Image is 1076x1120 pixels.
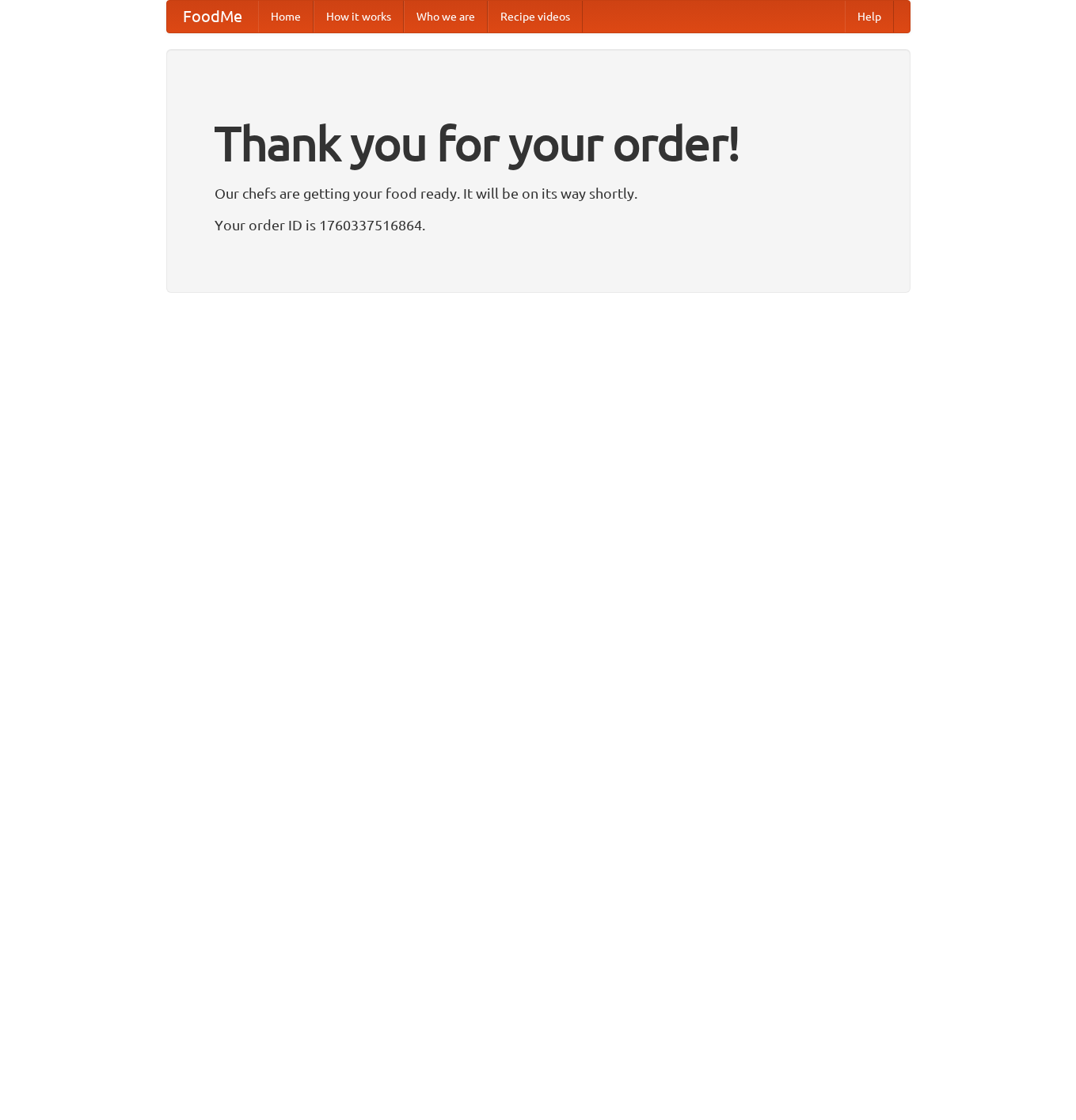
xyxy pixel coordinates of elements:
a: How it works [314,1,404,32]
a: Help [845,1,894,32]
h1: Thank you for your order! [215,105,862,181]
a: FoodMe [167,1,258,32]
p: Our chefs are getting your food ready. It will be on its way shortly. [215,181,862,205]
a: Who we are [404,1,488,32]
a: Recipe videos [488,1,583,32]
p: Your order ID is 1760337516864. [215,213,862,237]
a: Home [258,1,314,32]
